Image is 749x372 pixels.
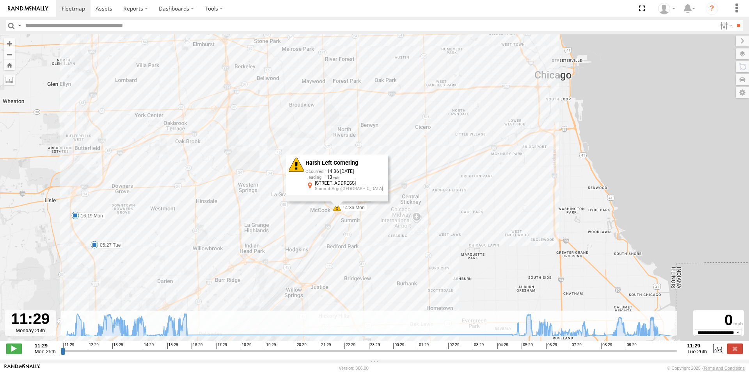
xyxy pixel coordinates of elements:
[265,343,276,349] span: 19:29
[88,343,99,349] span: 12:29
[418,343,429,349] span: 01:29
[393,343,404,349] span: 00:29
[687,349,707,354] span: Tue 26th Aug 2025
[167,343,178,349] span: 15:29
[4,38,15,49] button: Zoom in
[601,343,612,349] span: 08:29
[296,343,307,349] span: 20:29
[369,343,380,349] span: 23:29
[4,49,15,60] button: Zoom out
[687,343,707,349] strong: 11:29
[8,6,48,11] img: rand-logo.svg
[35,349,56,354] span: Mon 25th Aug 2025
[703,366,745,370] a: Terms and Conditions
[315,181,383,186] div: [STREET_ADDRESS]
[571,343,582,349] span: 07:29
[143,343,154,349] span: 14:29
[63,343,74,349] span: 11:29
[327,174,339,180] span: 13
[717,20,734,31] label: Search Filter Options
[667,366,745,370] div: © Copyright 2025 -
[694,311,743,329] div: 0
[4,364,40,372] a: Visit our Website
[320,343,331,349] span: 21:29
[448,343,459,349] span: 02:29
[706,2,718,15] i: ?
[339,366,369,370] div: Version: 306.00
[305,160,383,166] div: Harsh Left Cornering
[241,343,252,349] span: 18:29
[35,343,56,349] strong: 11:29
[546,343,557,349] span: 06:29
[626,343,637,349] span: 09:29
[655,3,678,14] div: Ed Pruneda
[344,343,355,349] span: 22:29
[4,74,15,85] label: Measure
[305,169,383,174] div: 14:36 [DATE]
[16,20,23,31] label: Search Query
[315,187,383,191] div: Summit Argo,[GEOGRAPHIC_DATA]
[216,343,227,349] span: 17:29
[522,343,532,349] span: 05:29
[75,212,105,219] label: 16:19 Mon
[4,60,15,70] button: Zoom Home
[112,343,123,349] span: 13:29
[727,344,743,354] label: Close
[6,344,22,354] label: Play/Stop
[94,242,123,249] label: 05:27 Tue
[736,87,749,98] label: Map Settings
[192,343,202,349] span: 16:29
[473,343,484,349] span: 03:29
[497,343,508,349] span: 04:29
[337,204,367,211] label: 14:36 Mon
